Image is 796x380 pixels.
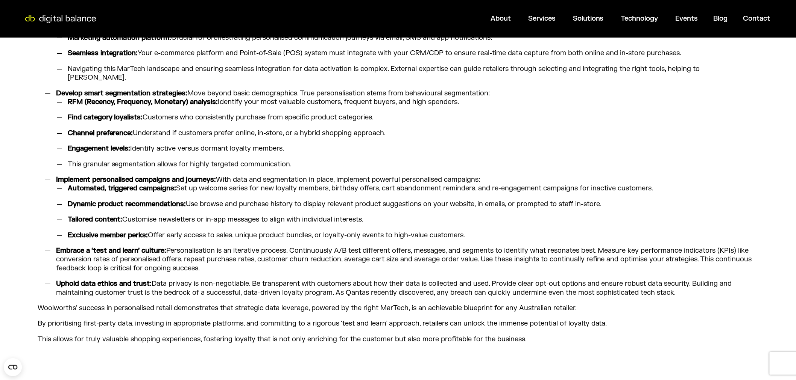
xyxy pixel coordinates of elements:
[68,129,133,137] strong: Channel preference:
[68,113,143,122] strong: Find category loyalists:
[38,304,758,312] p: Woolworths’ success in personalised retail demonstrates that strategic data leverage, powered by ...
[64,231,758,240] li: Offer early access to sales, unique product bundles, or loyalty-only events to high-value customers.
[68,231,148,240] strong: Exclusive member perks:
[38,335,758,344] p: This allows for truly valuable shopping experiences, fostering loyalty that is not only enriching...
[491,14,511,23] a: About
[53,246,758,273] li: Personalisation is an iterative process. Continuously A/B test different offers, messages, and se...
[103,11,776,26] nav: Menu
[38,319,758,328] p: By prioritising first-party data, investing in appropriate platforms, and committing to a rigorou...
[64,65,758,82] li: Navigating this MarTech landscape and ensuring seamless integration for data activation is comple...
[528,14,556,23] a: Services
[64,200,758,208] li: Use browse and purchase history to display relevant product suggestions on your website, in email...
[53,279,758,297] li: Data privacy is non-negotiable. Be transparent with customers about how their data is collected a...
[68,200,186,208] strong: Dynamic product recommendations:
[19,15,102,23] img: Digital Balance logo
[621,14,658,23] a: Technology
[68,49,138,57] strong: Seamless integration:
[68,98,218,106] strong: RFM (Recency, Frequency, Monetary) analysis:
[53,175,758,240] li: With data and segmentation in place, implement powerful personalised campaigns:
[573,14,604,23] a: Solutions
[103,11,776,26] div: Menu Toggle
[4,358,22,376] button: Open CMP widget
[68,184,176,193] strong: Automated, triggered campaigns:
[68,33,172,42] strong: Marketing automation platform:
[64,49,758,57] li: Your e-commerce platform and Point-of-Sale (POS) system must integrate with your CRM/CDP to ensur...
[53,89,758,169] li: Move beyond basic demographics. True personalisation stems from behavioural segmentation:
[64,184,758,193] li: Set up welcome series for new loyalty members, birthday offers, cart abandonment reminders, and r...
[64,160,758,169] li: This granular segmentation allows for highly targeted communication.
[64,144,758,153] li: Identify active versus dormant loyalty members.
[676,14,698,23] a: Events
[68,144,131,153] strong: Engagement levels:
[714,14,728,23] a: Blog
[68,215,123,224] strong: Tailored content:
[64,129,758,137] li: Understand if customers prefer online, in-store, or a hybrid shopping approach.
[64,98,758,106] li: Identify your most valuable customers, frequent buyers, and high spenders.
[56,246,166,255] strong: Embrace a ‘test and learn’ culture:
[56,175,216,184] strong: Implement personalised campaigns and journeys:
[64,113,758,122] li: Customers who consistently purchase from specific product categories.
[743,14,770,23] a: Contact
[56,89,187,98] strong: Develop smart segmentation strategies:
[64,33,758,42] li: Crucial for orchestrating personalised communication journeys via email, SMS and app notifications.
[64,215,758,224] li: Customise newsletters or in-app messages to align with individual interests.
[56,279,152,288] strong: Uphold data ethics and trust:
